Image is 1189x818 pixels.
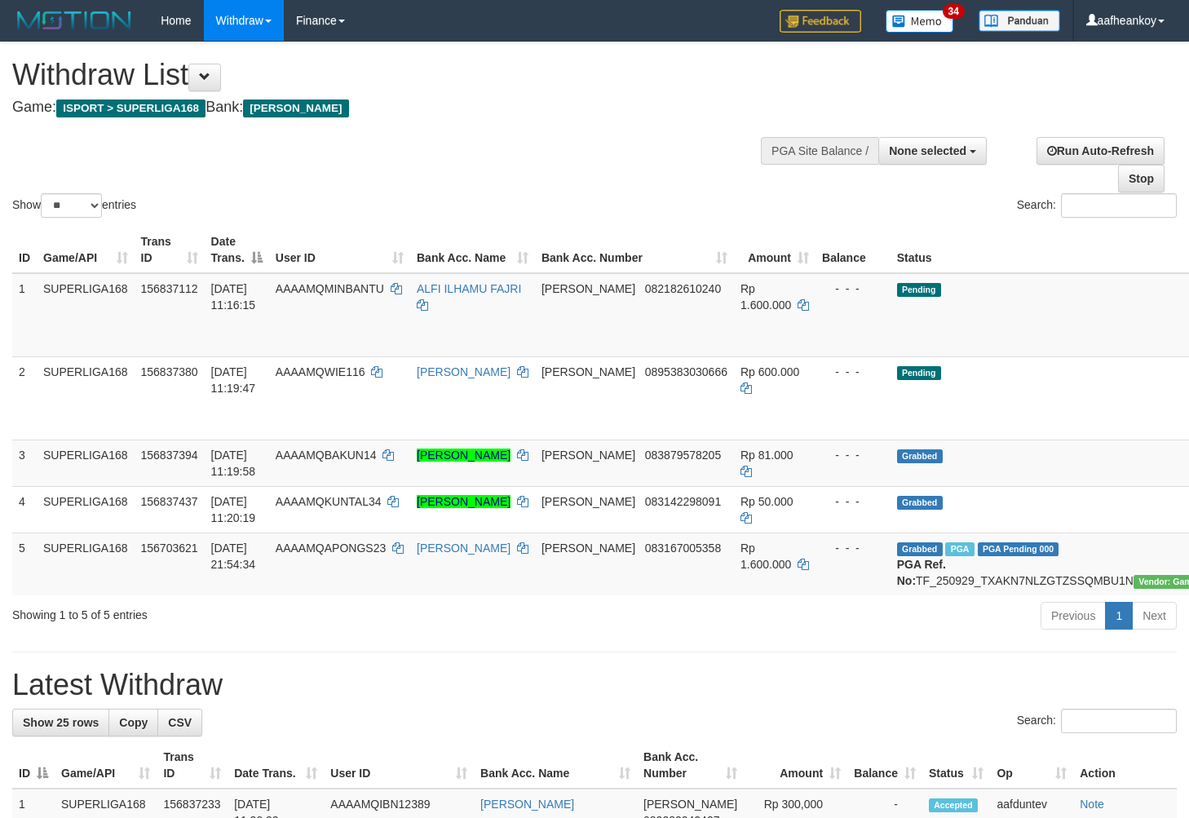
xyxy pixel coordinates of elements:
th: Op: activate to sort column ascending [990,742,1073,789]
span: Grabbed [897,449,943,463]
span: CSV [168,716,192,729]
span: Rp 81.000 [740,449,793,462]
th: Balance [816,227,891,273]
img: Feedback.jpg [780,10,861,33]
span: Rp 1.600.000 [740,282,791,312]
th: Amount: activate to sort column ascending [744,742,847,789]
span: Copy 082182610240 to clipboard [645,282,721,295]
td: SUPERLIGA168 [37,440,135,486]
td: 4 [12,486,37,533]
th: Bank Acc. Number: activate to sort column ascending [637,742,744,789]
span: Copy 083167005358 to clipboard [645,542,721,555]
span: Pending [897,283,941,297]
span: PGA Pending [978,542,1059,556]
span: [PERSON_NAME] [643,798,737,811]
span: 156837394 [141,449,198,462]
div: - - - [822,447,884,463]
span: 156837112 [141,282,198,295]
span: 156837437 [141,495,198,508]
a: Copy [108,709,158,736]
span: Rp 50.000 [740,495,793,508]
th: Amount: activate to sort column ascending [734,227,816,273]
label: Search: [1017,193,1177,218]
span: Rp 600.000 [740,365,799,378]
th: Bank Acc. Number: activate to sort column ascending [535,227,734,273]
a: [PERSON_NAME] [417,542,511,555]
span: Copy 083879578205 to clipboard [645,449,721,462]
span: [PERSON_NAME] [541,449,635,462]
td: SUPERLIGA168 [37,356,135,440]
th: Action [1073,742,1177,789]
span: AAAAMQMINBANTU [276,282,384,295]
span: [DATE] 11:19:47 [211,365,256,395]
div: - - - [822,540,884,556]
span: [DATE] 11:16:15 [211,282,256,312]
span: Show 25 rows [23,716,99,729]
a: [PERSON_NAME] [417,449,511,462]
a: Previous [1041,602,1106,630]
td: 1 [12,273,37,357]
span: ISPORT > SUPERLIGA168 [56,99,206,117]
span: 156837380 [141,365,198,378]
span: Copy [119,716,148,729]
img: MOTION_logo.png [12,8,136,33]
input: Search: [1061,193,1177,218]
a: Stop [1118,165,1165,192]
th: Balance: activate to sort column ascending [847,742,922,789]
td: 3 [12,440,37,486]
a: [PERSON_NAME] [417,365,511,378]
label: Search: [1017,709,1177,733]
span: [PERSON_NAME] [541,365,635,378]
img: Button%20Memo.svg [886,10,954,33]
h1: Latest Withdraw [12,669,1177,701]
a: Run Auto-Refresh [1037,137,1165,165]
span: None selected [889,144,966,157]
h4: Game: Bank: [12,99,776,116]
div: - - - [822,493,884,510]
b: PGA Ref. No: [897,558,946,587]
span: Grabbed [897,496,943,510]
td: 2 [12,356,37,440]
span: [PERSON_NAME] [243,99,348,117]
a: [PERSON_NAME] [417,495,511,508]
th: Trans ID: activate to sort column ascending [135,227,205,273]
div: - - - [822,281,884,297]
th: ID: activate to sort column descending [12,742,55,789]
span: AAAAMQWIE116 [276,365,365,378]
th: User ID: activate to sort column ascending [269,227,410,273]
span: Marked by aafchhiseyha [945,542,974,556]
span: Copy 083142298091 to clipboard [645,495,721,508]
a: CSV [157,709,202,736]
span: AAAAMQBAKUN14 [276,449,377,462]
div: - - - [822,364,884,380]
th: Game/API: activate to sort column ascending [55,742,157,789]
span: [DATE] 21:54:34 [211,542,256,571]
th: User ID: activate to sort column ascending [324,742,474,789]
td: 5 [12,533,37,595]
a: Note [1080,798,1104,811]
a: Next [1132,602,1177,630]
span: AAAAMQAPONGS23 [276,542,386,555]
td: SUPERLIGA168 [37,486,135,533]
a: [PERSON_NAME] [480,798,574,811]
button: None selected [878,137,987,165]
th: ID [12,227,37,273]
span: Accepted [929,798,978,812]
th: Date Trans.: activate to sort column descending [205,227,269,273]
th: Bank Acc. Name: activate to sort column ascending [474,742,637,789]
th: Status: activate to sort column ascending [922,742,990,789]
span: Grabbed [897,542,943,556]
span: [DATE] 11:20:19 [211,495,256,524]
span: Pending [897,366,941,380]
select: Showentries [41,193,102,218]
div: PGA Site Balance / [761,137,878,165]
a: Show 25 rows [12,709,109,736]
a: 1 [1105,602,1133,630]
span: Rp 1.600.000 [740,542,791,571]
th: Date Trans.: activate to sort column ascending [228,742,324,789]
th: Bank Acc. Name: activate to sort column ascending [410,227,535,273]
span: 34 [943,4,965,19]
th: Trans ID: activate to sort column ascending [157,742,228,789]
h1: Withdraw List [12,59,776,91]
th: Game/API: activate to sort column ascending [37,227,135,273]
